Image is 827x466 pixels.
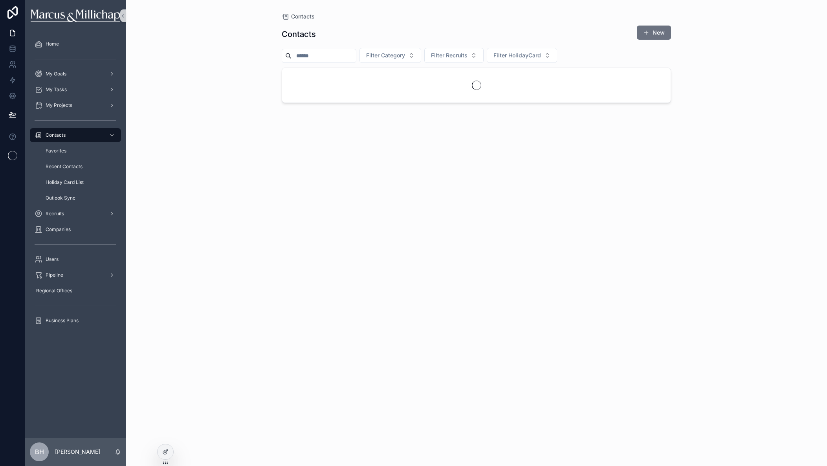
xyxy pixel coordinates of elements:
[30,67,121,81] a: My Goals
[46,148,66,154] span: Favorites
[46,256,59,262] span: Users
[35,447,44,457] span: BH
[46,71,66,77] span: My Goals
[424,48,484,63] button: Select Button
[39,191,121,205] a: Outlook Sync
[30,128,121,142] a: Contacts
[46,102,72,108] span: My Projects
[30,83,121,97] a: My Tasks
[46,163,83,170] span: Recent Contacts
[46,179,84,185] span: Holiday Card List
[46,41,59,47] span: Home
[30,37,121,51] a: Home
[487,48,557,63] button: Select Button
[30,252,121,266] a: Users
[282,13,315,20] a: Contacts
[637,26,671,40] button: New
[39,144,121,158] a: Favorites
[30,284,121,298] a: Regional Offices
[282,29,316,40] h1: Contacts
[46,86,67,93] span: My Tasks
[55,448,100,456] p: [PERSON_NAME]
[30,98,121,112] a: My Projects
[46,211,64,217] span: Recruits
[366,51,405,59] span: Filter Category
[39,175,121,189] a: Holiday Card List
[46,195,75,201] span: Outlook Sync
[30,207,121,221] a: Recruits
[30,314,121,328] a: Business Plans
[291,13,315,20] span: Contacts
[359,48,421,63] button: Select Button
[493,51,541,59] span: Filter HolidayCard
[31,9,120,22] img: App logo
[46,272,63,278] span: Pipeline
[25,31,126,338] div: scrollable content
[39,160,121,174] a: Recent Contacts
[431,51,468,59] span: Filter Recruits
[46,317,79,324] span: Business Plans
[30,268,121,282] a: Pipeline
[36,288,72,294] span: Regional Offices
[46,132,66,138] span: Contacts
[30,222,121,237] a: Companies
[46,226,71,233] span: Companies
